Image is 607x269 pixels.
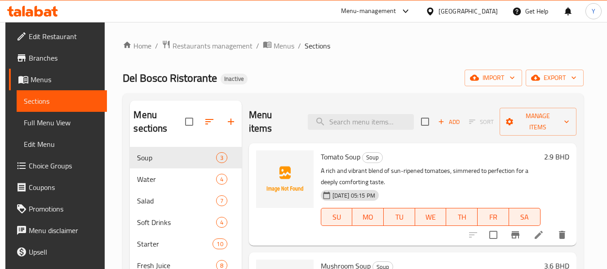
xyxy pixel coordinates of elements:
span: 7 [217,197,227,205]
input: search [308,114,414,130]
span: 4 [217,218,227,227]
div: Starter10 [130,233,241,255]
span: Select section [416,112,434,131]
span: Promotions [29,203,100,214]
span: Sections [24,96,100,106]
h6: 2.9 BHD [544,150,569,163]
span: Restaurants management [173,40,253,51]
a: Menus [9,69,107,90]
button: export [526,70,584,86]
span: Select section first [463,115,500,129]
span: TU [387,211,412,224]
button: TU [384,208,415,226]
div: items [216,217,227,228]
span: Sections [305,40,330,51]
span: 4 [217,175,227,184]
button: Manage items [500,108,576,136]
span: Choice Groups [29,160,100,171]
div: Inactive [221,74,248,84]
button: Add [434,115,463,129]
h2: Menu items [249,108,297,135]
a: Edit Restaurant [9,26,107,47]
div: Soft Drinks4 [130,212,241,233]
span: Inactive [221,75,248,83]
span: Manage items [507,110,569,133]
div: Soup [362,152,383,163]
span: Menu disclaimer [29,225,100,236]
span: Branches [29,53,100,63]
button: Branch-specific-item [505,224,526,246]
button: MO [352,208,384,226]
li: / [155,40,158,51]
span: Menus [31,74,100,85]
a: Edit Menu [17,133,107,155]
a: Restaurants management [162,40,253,52]
span: Y [592,6,595,16]
div: items [216,152,227,163]
a: Choice Groups [9,155,107,176]
button: delete [551,224,573,246]
a: Menus [263,40,294,52]
span: Menus [274,40,294,51]
span: Water [137,174,216,185]
button: FR [478,208,509,226]
span: Tomato Soup [321,150,360,163]
span: Coupons [29,182,100,193]
a: Full Menu View [17,112,107,133]
a: Home [123,40,151,51]
div: items [216,195,227,206]
span: Edit Restaurant [29,31,100,42]
span: FR [481,211,505,224]
div: Soup3 [130,147,241,168]
span: Starter [137,238,213,249]
span: 10 [213,240,226,248]
span: TH [450,211,474,224]
span: Soft Drinks [137,217,216,228]
a: Menu disclaimer [9,220,107,241]
span: 3 [217,154,227,162]
span: export [533,72,576,84]
button: SA [509,208,541,226]
a: Sections [17,90,107,112]
div: [GEOGRAPHIC_DATA] [439,6,498,16]
button: TH [446,208,478,226]
li: / [298,40,301,51]
div: items [216,174,227,185]
span: Select to update [484,225,503,244]
button: SU [321,208,353,226]
li: / [256,40,259,51]
span: Select all sections [180,112,199,131]
span: WE [419,211,443,224]
span: Upsell [29,247,100,257]
button: Add section [220,111,242,132]
span: SU [325,211,349,224]
h2: Menu sections [133,108,185,135]
a: Branches [9,47,107,69]
span: Edit Menu [24,139,100,150]
div: Menu-management [341,6,396,17]
span: Salad [137,195,216,206]
span: MO [356,211,380,224]
nav: breadcrumb [123,40,583,52]
span: Soup [137,152,216,163]
span: Add [437,117,461,127]
p: A rich and vibrant blend of sun-ripened tomatoes, simmered to perfection for a deeply comforting ... [321,165,541,188]
span: Full Menu View [24,117,100,128]
div: items [213,238,227,249]
img: Tomato Soup [256,150,314,208]
span: import [472,72,515,84]
span: SA [513,211,537,224]
span: [DATE] 05:15 PM [329,191,379,200]
div: Salad7 [130,190,241,212]
span: Add item [434,115,463,129]
span: Del Bosco Ristorante [123,68,217,88]
button: import [465,70,522,86]
span: Sort sections [199,111,220,132]
div: Water4 [130,168,241,190]
span: Soup [363,152,382,163]
a: Upsell [9,241,107,263]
